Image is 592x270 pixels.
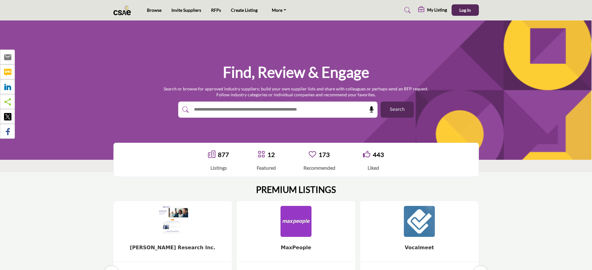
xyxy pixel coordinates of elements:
[147,7,161,13] a: Browse
[267,6,290,15] a: More
[164,86,428,98] p: Search or browse for approved industry suppliers; build your own supplier lists and share with co...
[363,150,370,158] i: Go to Liked
[390,106,404,113] span: Search
[171,7,201,13] a: Invite Suppliers
[303,164,335,172] div: Recommended
[427,7,447,13] h5: My Listing
[405,245,434,250] a: Vocalmeet
[130,245,215,250] b: Bramm Research Inc.
[373,151,384,158] a: 443
[208,164,229,172] div: Listings
[459,7,471,13] span: Log In
[381,102,414,118] button: Search
[404,206,435,237] img: Vocalmeet
[113,5,134,15] img: Site Logo
[218,151,229,158] a: 877
[363,164,384,172] div: Liked
[281,206,311,237] img: MaxPeople
[418,7,447,14] div: My Listing
[258,150,265,159] a: Go to Featured
[398,5,415,15] a: Search
[319,151,330,158] a: 173
[452,4,479,16] button: Log In
[267,151,275,158] a: 12
[256,185,336,195] h2: PREMIUM LISTINGS
[309,150,316,159] a: Go to Recommended
[223,63,369,82] h1: Find, Review & Engage
[257,164,276,172] div: Featured
[157,206,188,237] img: Bramm Research Inc.
[281,245,311,250] a: MaxPeople
[211,7,221,13] a: RFPs
[231,7,258,13] a: Create Listing
[130,245,215,250] a: [PERSON_NAME] Research Inc.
